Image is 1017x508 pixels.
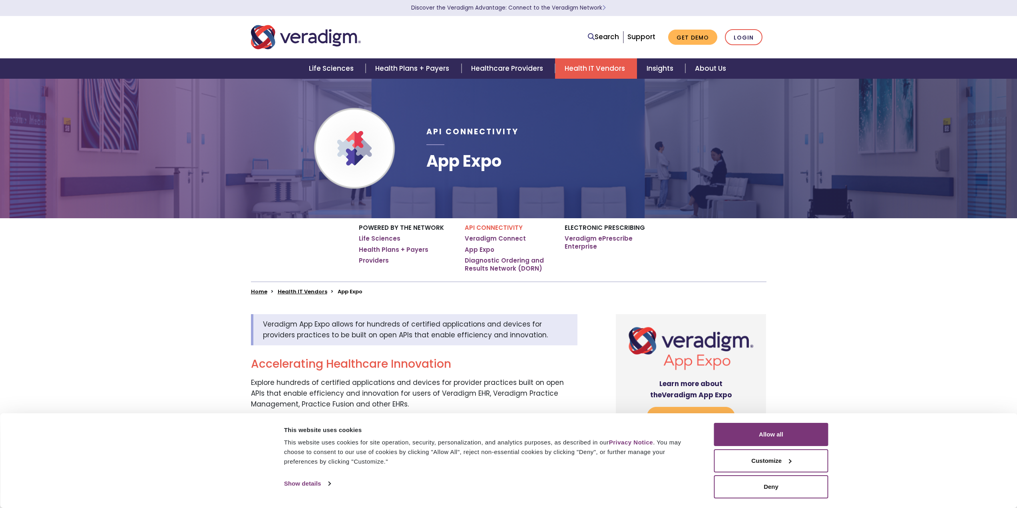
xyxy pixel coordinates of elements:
img: Veradigm logo [251,24,361,50]
a: Health Plans + Payers [366,58,461,79]
a: Veradigm ePrescribe Enterprise [565,235,659,250]
p: Explore hundreds of certified applications and devices for provider practices built on open APIs ... [251,377,577,410]
div: This website uses cookies for site operation, security, personalization, and analytics purposes, ... [284,438,696,466]
h2: Accelerating Healthcare Innovation [251,357,577,371]
span: API Connectivity [426,126,519,137]
a: Health Plans + Payers [359,246,428,254]
a: Discover the Veradigm Advantage: Connect to the Veradigm NetworkLearn More [411,4,606,12]
strong: Learn more about the [650,379,732,399]
a: Life Sciences [359,235,400,243]
h1: App Expo [426,151,519,171]
a: Search [588,32,619,42]
span: Learn More [602,4,606,12]
a: Support [627,32,655,42]
div: This website uses cookies [284,425,696,435]
a: Healthcare Providers [462,58,555,79]
a: Get Demo [668,30,717,45]
a: Health IT Vendors [278,288,327,295]
img: Veradigm App Expo [622,321,760,373]
a: Life Sciences [299,58,366,79]
a: Privacy Notice [609,439,653,446]
a: Show details [284,478,330,490]
a: App Expo [465,246,494,254]
span: Veradigm App Expo [662,390,732,400]
a: Visit the App Expo [647,407,735,425]
a: About Us [685,58,736,79]
a: Home [251,288,267,295]
a: Insights [637,58,685,79]
a: Veradigm Connect [465,235,526,243]
button: Allow all [714,423,828,446]
a: Diagnostic Ordering and Results Network (DORN) [465,257,553,272]
button: Customize [714,449,828,472]
a: Health IT Vendors [555,58,637,79]
button: Deny [714,475,828,498]
a: Providers [359,257,389,265]
span: Veradigm App Expo allows for hundreds of certified applications and devices for providers practic... [263,319,548,340]
a: Login [725,29,762,46]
